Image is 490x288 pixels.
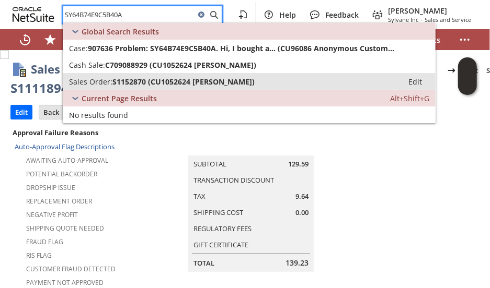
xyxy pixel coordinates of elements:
[15,142,115,151] a: Auto-Approval Flag Descriptions
[452,29,477,50] div: More menus
[288,159,309,169] span: 129.59
[11,105,32,119] input: Edit
[188,139,314,155] caption: Summary
[31,61,97,78] h1: Sales Order
[390,93,429,103] span: Alt+Shift+G
[63,106,436,123] a: No results found
[13,29,38,50] a: Recent Records
[458,57,477,95] iframe: Click here to launch Oracle Guided Learning Help Panel
[82,27,159,37] span: Global Search Results
[69,110,128,120] span: No results found
[325,10,359,20] span: Feedback
[39,105,63,119] input: Back
[44,33,56,46] svg: Shortcuts
[26,278,104,287] a: Payment not approved
[388,16,418,23] span: Sylvane Inc
[420,16,423,23] span: -
[446,64,458,77] img: Next
[26,237,63,246] a: Fraud Flag
[193,240,248,249] a: Gift Certificate
[26,224,104,233] a: Shipping Quote Needed
[26,251,52,260] a: RIS flag
[193,191,206,201] a: Tax
[82,93,157,103] span: Current Page Results
[295,191,309,201] span: 9.64
[105,60,256,70] span: C709088929 (CU1052624 [PERSON_NAME])
[69,77,112,87] span: Sales Order:
[279,10,296,20] span: Help
[69,43,88,53] span: Case:
[63,73,436,90] a: Sales Order:S1152870 (CU1052624 [PERSON_NAME])Edit:
[88,43,397,53] span: 907636 Problem: SY64B74E9C5B40A. Hi, I bought a... (CU96086 Anonymous Customer)
[193,224,252,233] a: Regulatory Fees
[19,33,31,46] svg: Recent Records
[26,156,108,165] a: Awaiting Auto-Approval
[458,77,477,95] span: Oracle Guided Learning Widget. To move around, please hold and drag
[13,7,54,22] svg: logo
[193,258,214,268] a: Total
[69,60,105,70] span: Cash Sale:
[193,208,243,217] a: Shipping Cost
[63,56,436,73] a: Cash Sale:C709088929 (CU1052624 [PERSON_NAME])Edit:
[10,126,174,139] div: Approval Failure Reasons
[112,77,255,87] span: S1152870 (CU1052624 [PERSON_NAME])
[193,175,274,185] a: Transaction Discount
[388,6,471,16] span: [PERSON_NAME]
[26,265,116,273] a: Customer Fraud Detected
[193,159,226,169] a: Subtotal
[26,210,78,219] a: Negative Profit
[38,29,63,50] div: Shortcuts
[63,8,195,21] input: Search
[208,8,220,21] svg: Search
[26,170,97,178] a: Potential Backorder
[397,75,434,88] a: Edit:
[26,197,92,206] a: Replacement Order
[425,16,471,23] span: Sales and Service
[63,40,436,56] a: Case:907636 Problem: SY64B74E9C5B40A. Hi, I bought a... (CU96086 Anonymous Customer)Edit:
[26,183,75,192] a: Dropship Issue
[286,258,309,268] span: 139.23
[295,208,309,218] span: 0.00
[10,80,69,97] div: S1111894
